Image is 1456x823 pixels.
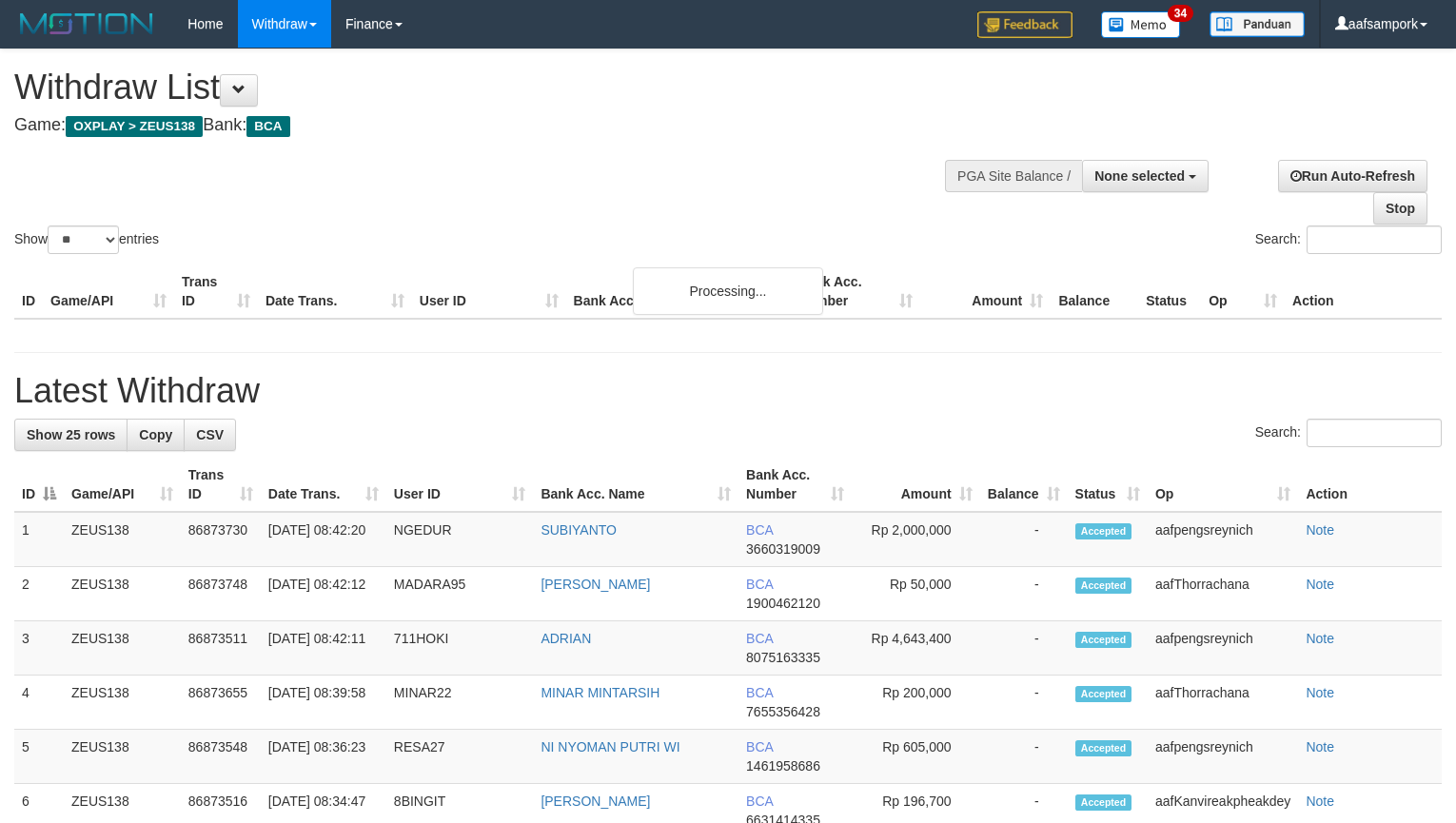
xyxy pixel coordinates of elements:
[181,567,261,621] td: 86873748
[1148,458,1298,512] th: Op: activate to sort column ascending
[1148,512,1298,567] td: aafpengsreynich
[980,567,1068,621] td: -
[64,621,181,676] td: ZEUS138
[1148,567,1298,621] td: aafThorrachana
[790,265,920,319] th: Bank Acc. Number
[181,512,261,567] td: 86873730
[1075,686,1132,702] span: Accepted
[1148,730,1298,784] td: aafpengsreynich
[48,225,119,254] select: Showentries
[746,794,773,809] span: BCA
[1148,621,1298,676] td: aafpengsreynich
[1075,632,1132,648] span: Accepted
[1307,225,1442,254] input: Search:
[139,427,172,442] span: Copy
[980,512,1068,567] td: -
[64,458,181,512] th: Game/API: activate to sort column ascending
[261,458,386,512] th: Date Trans.: activate to sort column ascending
[746,522,773,538] span: BCA
[977,11,1072,38] img: Feedback.jpg
[1075,523,1132,539] span: Accepted
[181,621,261,676] td: 86873511
[174,265,258,319] th: Trans ID
[14,676,64,730] td: 4
[746,739,773,754] span: BCA
[1298,458,1442,512] th: Action
[746,577,773,592] span: BCA
[14,69,952,107] h1: Withdraw List
[64,567,181,621] td: ZEUS138
[980,621,1068,676] td: -
[1306,739,1334,754] a: Note
[1306,685,1334,700] a: Note
[64,676,181,730] td: ZEUS138
[14,567,64,621] td: 2
[1306,522,1334,538] a: Note
[746,704,820,719] span: Copy 7655356428 to clipboard
[852,676,980,730] td: Rp 200,000
[386,512,534,567] td: NGEDUR
[386,458,534,512] th: User ID: activate to sort column ascending
[1306,631,1334,646] a: Note
[1168,5,1193,22] span: 34
[14,265,43,319] th: ID
[1210,11,1305,37] img: panduan.png
[1075,794,1132,811] span: Accepted
[852,512,980,567] td: Rp 2,000,000
[746,596,820,611] span: Copy 1900462120 to clipboard
[261,730,386,784] td: [DATE] 08:36:23
[386,730,534,784] td: RESA27
[1255,225,1442,254] label: Search:
[852,567,980,621] td: Rp 50,000
[1285,265,1442,319] th: Action
[1075,740,1132,756] span: Accepted
[738,458,852,512] th: Bank Acc. Number: activate to sort column ascending
[746,631,773,646] span: BCA
[945,160,1082,192] div: PGA Site Balance /
[541,631,591,646] a: ADRIAN
[386,676,534,730] td: MINAR22
[14,10,159,38] img: MOTION_logo.png
[14,419,128,451] a: Show 25 rows
[261,676,386,730] td: [DATE] 08:39:58
[181,458,261,512] th: Trans ID: activate to sort column ascending
[14,458,64,512] th: ID: activate to sort column descending
[1373,192,1427,225] a: Stop
[14,730,64,784] td: 5
[1082,160,1209,192] button: None selected
[261,567,386,621] td: [DATE] 08:42:12
[181,676,261,730] td: 86873655
[1148,676,1298,730] td: aafThorrachana
[1307,419,1442,447] input: Search:
[541,794,650,809] a: [PERSON_NAME]
[746,541,820,557] span: Copy 3660319009 to clipboard
[1306,577,1334,592] a: Note
[386,567,534,621] td: MADARA95
[14,116,952,135] h4: Game: Bank:
[746,758,820,774] span: Copy 1461958686 to clipboard
[66,116,203,137] span: OXPLAY > ZEUS138
[533,458,738,512] th: Bank Acc. Name: activate to sort column ascending
[1278,160,1427,192] a: Run Auto-Refresh
[14,225,159,254] label: Show entries
[980,730,1068,784] td: -
[261,512,386,567] td: [DATE] 08:42:20
[14,372,1442,410] h1: Latest Withdraw
[1094,168,1185,184] span: None selected
[181,730,261,784] td: 86873548
[184,419,236,451] a: CSV
[541,739,679,754] a: NI NYOMAN PUTRI WI
[64,730,181,784] td: ZEUS138
[14,512,64,567] td: 1
[980,676,1068,730] td: -
[258,265,412,319] th: Date Trans.
[541,522,617,538] a: SUBIYANTO
[246,116,289,137] span: BCA
[633,267,823,315] div: Processing...
[261,621,386,676] td: [DATE] 08:42:11
[920,265,1051,319] th: Amount
[1075,578,1132,594] span: Accepted
[852,730,980,784] td: Rp 605,000
[1051,265,1138,319] th: Balance
[541,685,659,700] a: MINAR MINTARSIH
